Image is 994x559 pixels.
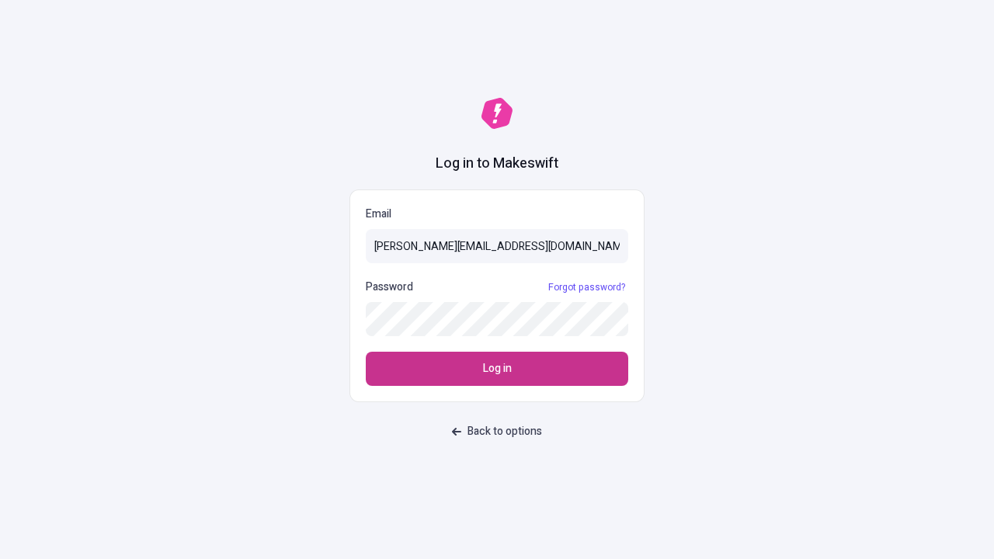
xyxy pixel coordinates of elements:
[467,423,542,440] span: Back to options
[366,206,628,223] p: Email
[366,279,413,296] p: Password
[545,281,628,293] a: Forgot password?
[366,352,628,386] button: Log in
[443,418,551,446] button: Back to options
[366,229,628,263] input: Email
[436,154,558,174] h1: Log in to Makeswift
[483,360,512,377] span: Log in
